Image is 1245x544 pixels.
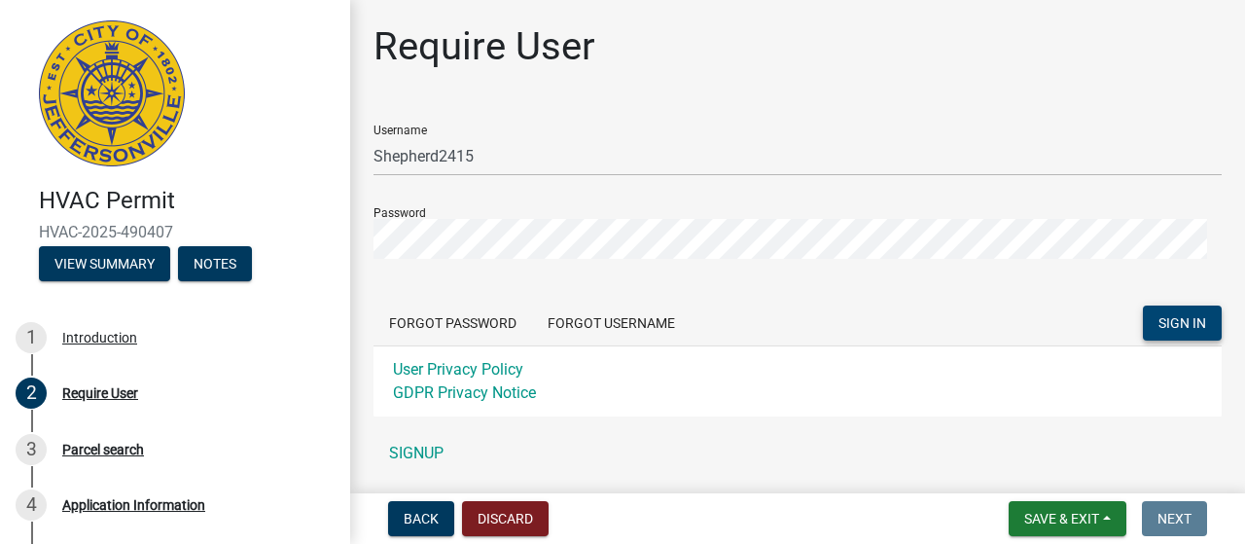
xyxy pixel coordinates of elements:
[62,498,205,512] div: Application Information
[16,490,47,521] div: 4
[388,501,454,536] button: Back
[462,501,549,536] button: Discard
[1158,315,1206,331] span: SIGN IN
[39,187,335,215] h4: HVAC Permit
[1157,511,1192,526] span: Next
[39,223,311,241] span: HVAC-2025-490407
[178,257,252,272] wm-modal-confirm: Notes
[404,511,439,526] span: Back
[532,306,691,341] button: Forgot Username
[178,246,252,281] button: Notes
[62,331,137,345] div: Introduction
[1143,306,1222,341] button: SIGN IN
[373,23,595,70] h1: Require User
[62,443,144,456] div: Parcel search
[393,383,536,402] a: GDPR Privacy Notice
[1024,511,1099,526] span: Save & Exit
[16,378,47,409] div: 2
[393,360,523,379] a: User Privacy Policy
[62,386,138,400] div: Require User
[373,434,1222,473] a: SIGNUP
[39,257,170,272] wm-modal-confirm: Summary
[16,434,47,465] div: 3
[1009,501,1126,536] button: Save & Exit
[1142,501,1207,536] button: Next
[16,322,47,353] div: 1
[373,306,532,341] button: Forgot Password
[39,246,170,281] button: View Summary
[39,20,185,166] img: City of Jeffersonville, Indiana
